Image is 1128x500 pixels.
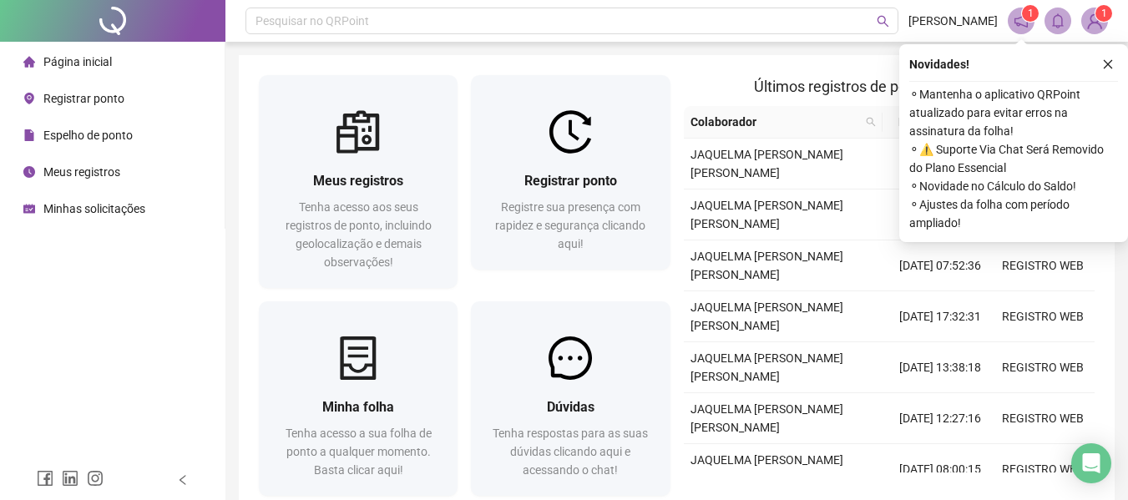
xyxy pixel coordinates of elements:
img: 83982 [1082,8,1107,33]
span: left [177,474,189,486]
sup: Atualize o seu contato no menu Meus Dados [1095,5,1112,22]
td: [DATE] 12:27:16 [889,393,992,444]
td: [DATE] 14:09:37 [889,139,992,189]
span: Meus registros [313,173,403,189]
div: Open Intercom Messenger [1071,443,1111,483]
span: Tenha acesso aos seus registros de ponto, incluindo geolocalização e demais observações! [286,200,432,269]
span: [PERSON_NAME] [908,12,998,30]
td: REGISTRO WEB [992,444,1095,495]
span: instagram [87,470,104,487]
span: JAQUELMA [PERSON_NAME] [PERSON_NAME] [690,250,843,281]
a: Registrar pontoRegistre sua presença com rapidez e segurança clicando aqui! [471,75,670,270]
span: ⚬ Novidade no Cálculo do Saldo! [909,177,1118,195]
span: JAQUELMA [PERSON_NAME] [PERSON_NAME] [690,301,843,332]
span: JAQUELMA [PERSON_NAME] [PERSON_NAME] [690,402,843,434]
span: Espelho de ponto [43,129,133,142]
a: Meus registrosTenha acesso aos seus registros de ponto, incluindo geolocalização e demais observa... [259,75,458,288]
span: file [23,129,35,141]
td: [DATE] 13:38:18 [889,342,992,393]
span: Data/Hora [889,113,962,131]
td: REGISTRO WEB [992,291,1095,342]
span: search [862,109,879,134]
span: JAQUELMA [PERSON_NAME] [PERSON_NAME] [690,199,843,230]
span: JAQUELMA [PERSON_NAME] [PERSON_NAME] [690,148,843,179]
span: environment [23,93,35,104]
span: notification [1014,13,1029,28]
span: ⚬ ⚠️ Suporte Via Chat Será Removido do Plano Essencial [909,140,1118,177]
span: home [23,56,35,68]
span: 1 [1028,8,1034,19]
span: Meus registros [43,165,120,179]
a: DúvidasTenha respostas para as suas dúvidas clicando aqui e acessando o chat! [471,301,670,496]
span: close [1102,58,1114,70]
span: facebook [37,470,53,487]
td: [DATE] 17:32:31 [889,291,992,342]
span: JAQUELMA [PERSON_NAME] [PERSON_NAME] [690,453,843,485]
span: Últimos registros de ponto sincronizados [754,78,1024,95]
span: Tenha respostas para as suas dúvidas clicando aqui e acessando o chat! [493,427,648,477]
td: [DATE] 08:00:15 [889,444,992,495]
td: REGISTRO WEB [992,342,1095,393]
span: Minhas solicitações [43,202,145,215]
span: Dúvidas [547,399,594,415]
span: Registrar ponto [43,92,124,105]
span: clock-circle [23,166,35,178]
span: ⚬ Mantenha o aplicativo QRPoint atualizado para evitar erros na assinatura da folha! [909,85,1118,140]
th: Data/Hora [883,106,982,139]
span: search [866,117,876,127]
span: Registrar ponto [524,173,617,189]
span: Novidades ! [909,55,969,73]
span: Registre sua presença com rapidez e segurança clicando aqui! [495,200,645,250]
td: [DATE] 07:52:36 [889,240,992,291]
span: Colaborador [690,113,860,131]
span: search [877,15,889,28]
span: Tenha acesso a sua folha de ponto a qualquer momento. Basta clicar aqui! [286,427,432,477]
sup: 1 [1022,5,1039,22]
span: linkedin [62,470,78,487]
span: bell [1050,13,1065,28]
span: JAQUELMA [PERSON_NAME] [PERSON_NAME] [690,351,843,383]
td: REGISTRO WEB [992,240,1095,291]
span: schedule [23,203,35,215]
a: Minha folhaTenha acesso a sua folha de ponto a qualquer momento. Basta clicar aqui! [259,301,458,496]
span: Minha folha [322,399,394,415]
span: Página inicial [43,55,112,68]
td: [DATE] 13:10:25 [889,189,992,240]
td: REGISTRO WEB [992,393,1095,444]
span: 1 [1101,8,1107,19]
span: ⚬ Ajustes da folha com período ampliado! [909,195,1118,232]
